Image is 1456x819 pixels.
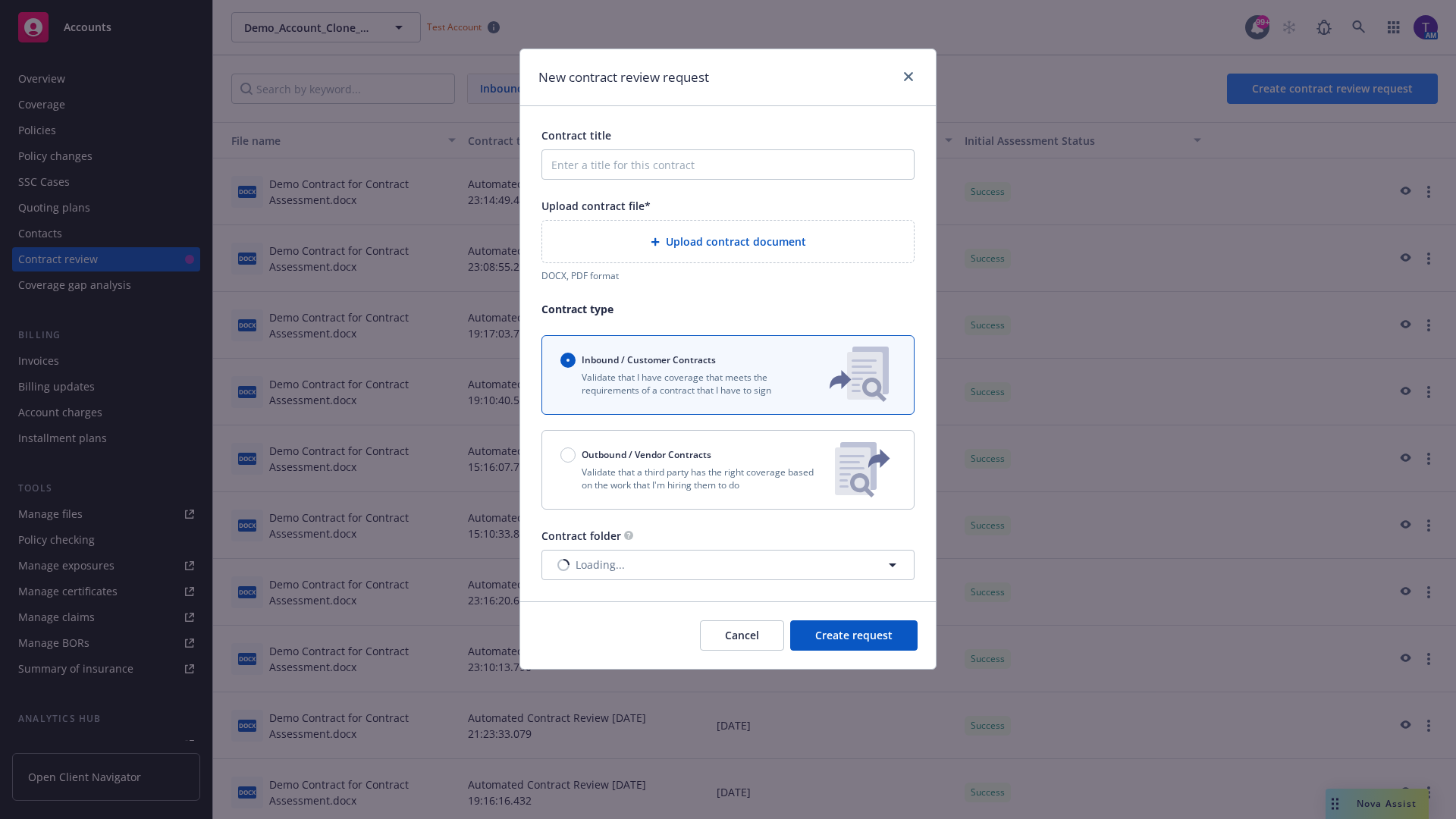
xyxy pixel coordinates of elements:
[666,234,806,249] span: Upload contract document
[541,128,611,143] span: Contract title
[790,620,918,651] button: Create request
[541,199,651,213] span: Upload contract file*
[899,67,918,86] a: close
[541,335,915,415] button: Inbound / Customer ContractsValidate that I have coverage that meets the requirements of a contra...
[560,447,576,463] input: Outbound / Vendor Contracts
[560,371,805,397] p: Validate that I have coverage that meets the requirements of a contract that I have to sign
[541,220,915,263] div: Upload contract document
[541,149,915,180] input: Enter a title for this contract
[541,550,915,580] button: Loading...
[560,353,576,368] input: Inbound / Customer Contracts
[541,430,915,510] button: Outbound / Vendor ContractsValidate that a third party has the right coverage based on the work t...
[582,353,716,366] span: Inbound / Customer Contracts
[538,67,709,87] h1: New contract review request
[541,269,915,282] div: DOCX, PDF format
[576,557,625,573] span: Loading...
[560,466,823,491] p: Validate that a third party has the right coverage based on the work that I'm hiring them to do
[815,628,893,642] span: Create request
[582,448,711,461] span: Outbound / Vendor Contracts
[725,628,759,642] span: Cancel
[541,529,621,543] span: Contract folder
[541,301,915,317] p: Contract type
[700,620,784,651] button: Cancel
